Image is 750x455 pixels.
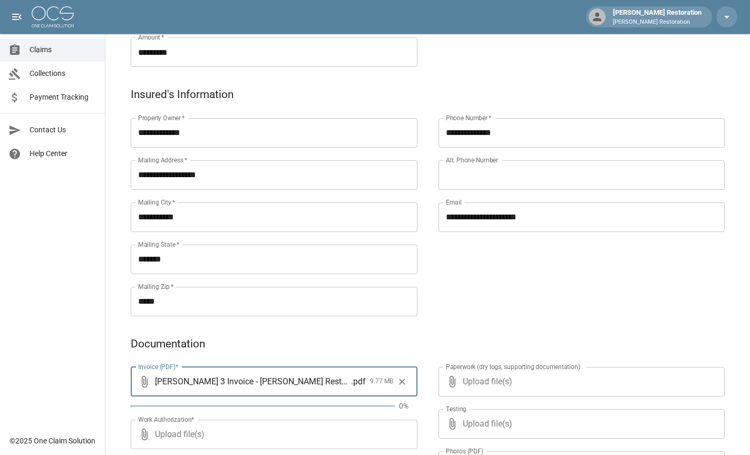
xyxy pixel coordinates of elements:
span: . pdf [351,375,366,388]
label: Mailing State [138,240,179,249]
span: Upload file(s) [155,420,389,449]
img: ocs-logo-white-transparent.png [32,6,74,27]
span: Payment Tracking [30,92,96,103]
label: Mailing Address [138,156,187,164]
label: Mailing Zip [138,282,174,291]
span: 9.77 MB [370,376,393,387]
label: Email [446,198,462,207]
span: Contact Us [30,124,96,135]
p: [PERSON_NAME] Restoration [613,18,702,27]
label: Phone Number [446,113,491,122]
span: Help Center [30,148,96,159]
label: Property Owner [138,113,185,122]
label: Mailing City [138,198,176,207]
span: Upload file(s) [463,367,697,396]
label: Testing [446,404,466,413]
button: open drawer [6,6,27,27]
span: Collections [30,68,96,79]
button: Clear [394,374,410,390]
p: 0% [399,401,417,411]
div: © 2025 One Claim Solution [9,435,95,446]
label: Alt. Phone Number [446,156,498,164]
span: Upload file(s) [463,409,697,439]
span: [PERSON_NAME] 3 Invoice - [PERSON_NAME] Restoration - PHX [155,375,351,388]
label: Paperwork (dry logs, supporting documentation) [446,362,580,371]
label: Work Authorization* [138,415,194,424]
label: Invoice (PDF)* [138,362,179,371]
label: Amount [138,33,164,42]
span: Claims [30,44,96,55]
div: [PERSON_NAME] Restoration [609,7,706,26]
